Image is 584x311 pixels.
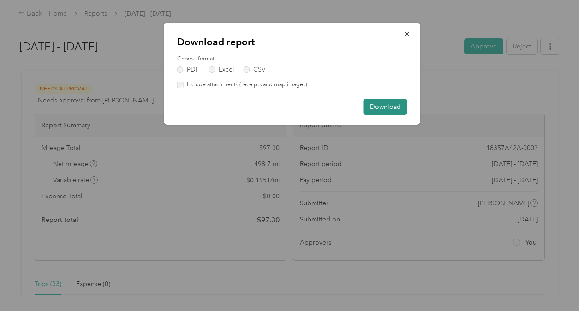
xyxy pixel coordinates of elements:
label: Excel [209,66,234,73]
label: CSV [244,66,266,73]
label: Include attachments (receipts and map images) [184,81,307,89]
label: Choose format [177,55,407,63]
label: PDF [177,66,199,73]
button: Download [364,99,407,115]
p: Download report [177,36,407,48]
iframe: Everlance-gr Chat Button Frame [532,259,584,311]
